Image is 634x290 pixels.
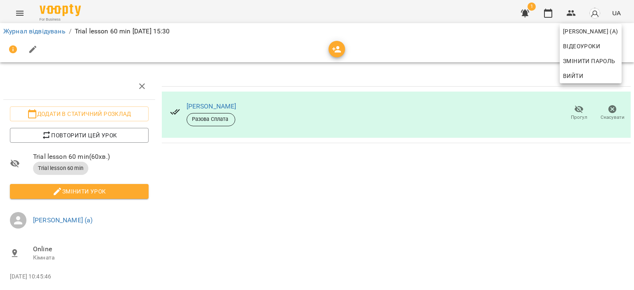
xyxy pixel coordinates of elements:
a: Відеоуроки [560,39,603,54]
a: [PERSON_NAME] (а) [560,24,622,39]
button: Вийти [560,68,622,83]
span: Змінити пароль [563,56,618,66]
span: Відеоуроки [563,41,600,51]
a: Змінити пароль [560,54,622,68]
span: [PERSON_NAME] (а) [563,26,618,36]
span: Вийти [563,71,583,81]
